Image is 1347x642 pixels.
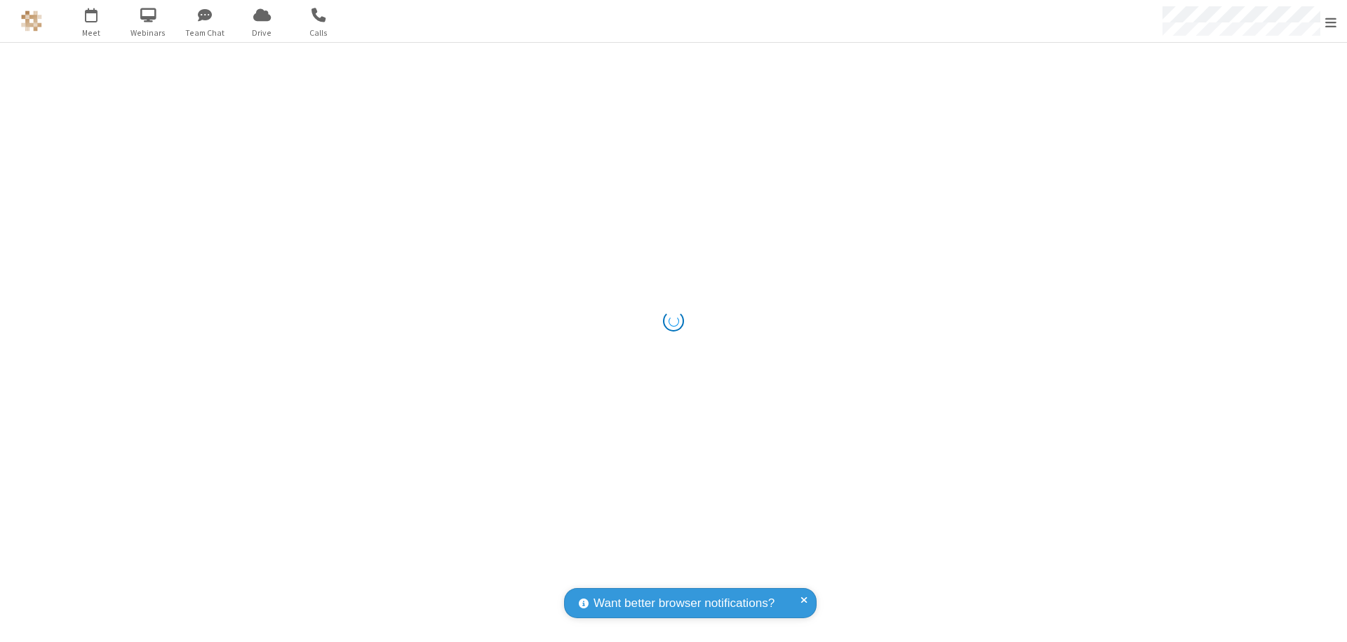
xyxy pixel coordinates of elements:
[65,27,118,39] span: Meet
[594,594,775,613] span: Want better browser notifications?
[21,11,42,32] img: QA Selenium DO NOT DELETE OR CHANGE
[179,27,232,39] span: Team Chat
[293,27,345,39] span: Calls
[236,27,288,39] span: Drive
[122,27,175,39] span: Webinars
